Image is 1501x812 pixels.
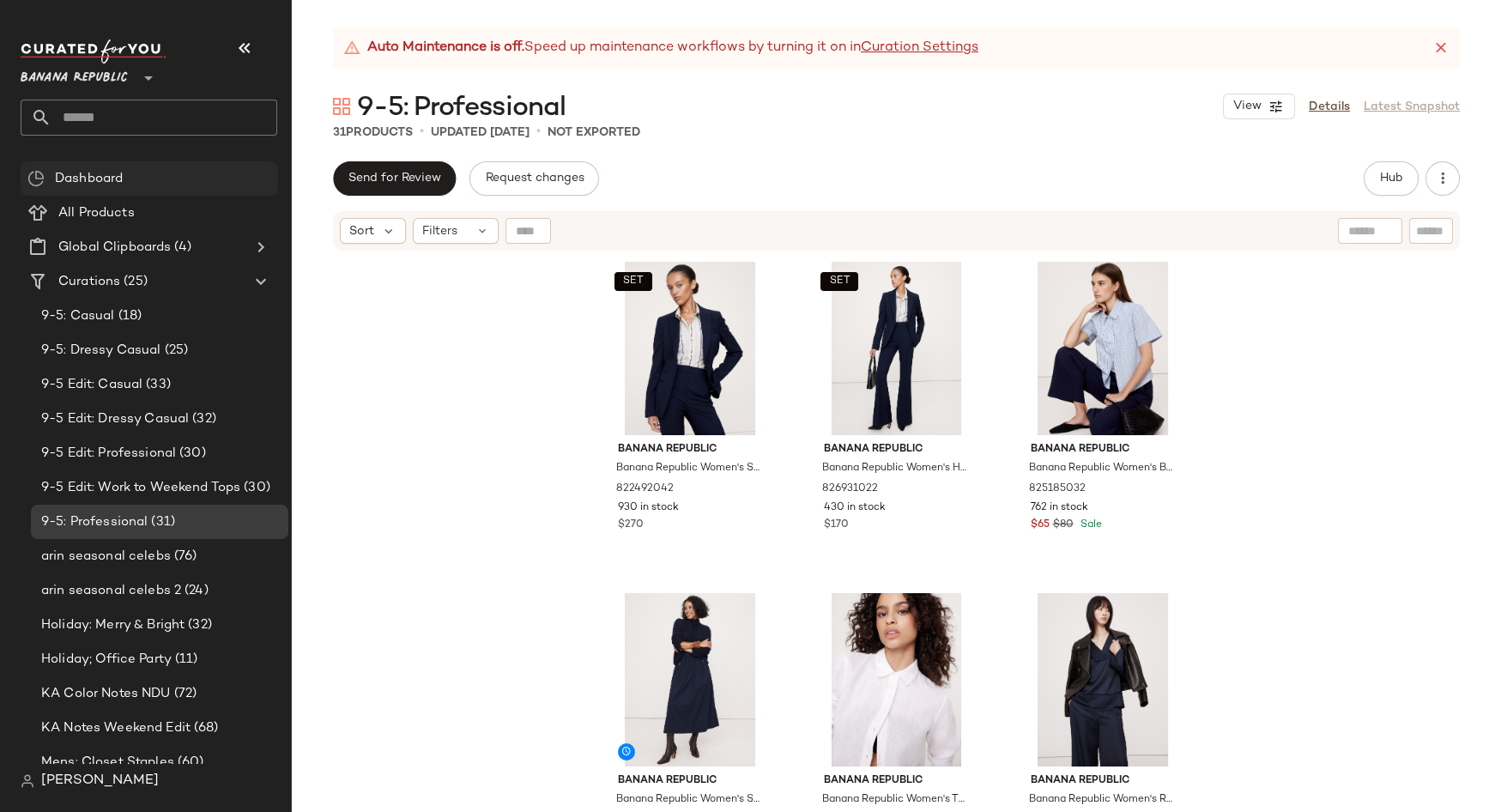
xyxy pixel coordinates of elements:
span: Mens: Closet Staples [41,753,174,773]
span: $270 [618,518,644,533]
span: View [1232,100,1262,113]
span: 930 in stock [618,500,679,516]
span: arin seasonal celebs [41,547,171,567]
span: 9-5: Professional [357,91,566,125]
span: Holiday; Office Party [41,650,172,670]
strong: Auto Maintenance is off. [367,38,524,58]
img: cn60636175.jpg [604,593,777,767]
span: Send for Review [348,172,441,185]
button: View [1223,94,1295,119]
button: SET [614,272,652,291]
span: 9-5: Professional [41,512,148,532]
span: (25) [161,341,189,361]
span: (31) [148,512,175,532]
span: Holiday: Merry & Bright [41,615,185,635]
span: Banana Republic Women's The Everyday Linen Shirt White Size XS [822,792,967,808]
span: SET [622,276,644,288]
span: (30) [176,444,206,464]
a: Details [1309,98,1350,116]
span: Banana Republic [824,773,969,789]
span: (76) [171,547,197,567]
img: cn57993352.jpg [810,593,983,767]
button: Hub [1364,161,1419,196]
span: Sort [349,222,374,240]
p: updated [DATE] [431,124,530,142]
span: 31 [333,126,346,139]
img: cfy_white_logo.C9jOOHJF.svg [21,39,166,64]
span: Filters [422,222,457,240]
span: arin seasonal celebs 2 [41,581,181,601]
span: Banana Republic [1031,773,1176,789]
span: Banana Republic Women's High-Rise Flare Italian Wool Pant Navy Blue Size 2 Regular [822,461,967,476]
span: Banana Republic [824,442,969,458]
span: Banana Republic [1031,442,1176,458]
span: 825185032 [1029,482,1086,497]
span: Banana Republic Women's Boxy Cotton Poplin Short-Sleeve Shirt Light Blue Stripe Size XXL [1029,461,1174,476]
button: Send for Review [333,161,456,196]
span: (30) [240,478,270,498]
div: Products [333,124,413,142]
button: SET [820,272,858,291]
span: $80 [1053,518,1074,533]
span: (24) [181,581,209,601]
span: Hub [1379,172,1403,185]
span: • [536,122,541,142]
span: (32) [185,615,212,635]
span: Banana Republic [618,773,763,789]
button: Request changes [469,161,598,196]
span: 9-5 Edit: Work to Weekend Tops [41,478,240,498]
span: (11) [172,650,198,670]
span: Banana Republic Women's Relaxed Satin V-Neck Top Navy Blue Size S [1029,792,1174,808]
span: (72) [171,684,197,704]
img: cn59707499.jpg [1017,262,1189,435]
span: [PERSON_NAME] [41,771,159,791]
span: 822492042 [616,482,674,497]
span: 9-5: Dressy Casual [41,341,161,361]
span: (68) [191,718,219,738]
a: Curation Settings [861,38,978,58]
span: Sale [1077,519,1102,530]
span: KA Notes Weekend Edit [41,718,191,738]
span: Banana Republic [618,442,763,458]
img: svg%3e [333,98,350,115]
p: Not Exported [548,124,640,142]
span: $170 [824,518,849,533]
span: 9-5: Casual [41,306,115,326]
img: cn60437433.jpg [810,262,983,435]
span: (18) [115,306,142,326]
span: 826931022 [822,482,878,497]
span: Banana Republic Women's Slim Italian Wool Blazer Navy Blue Size 2 [616,461,761,476]
span: (33) [142,375,171,395]
span: 430 in stock [824,500,886,516]
span: Banana Republic [21,58,128,89]
span: SET [828,276,850,288]
img: svg%3e [27,170,45,187]
span: All Products [58,203,135,223]
img: cn57427821.jpg [1017,593,1189,767]
span: Curations [58,272,120,292]
span: 9-5 Edit: Dressy Casual [41,409,189,429]
span: Global Clipboards [58,238,171,258]
span: KA Color Notes NDU [41,684,171,704]
span: 9-5 Edit: Casual [41,375,142,395]
span: (4) [171,238,191,258]
span: Dashboard [55,169,123,189]
span: • [420,122,424,142]
span: Banana Republic Women's Stretch-Cotton Utility Midi Skirt Navy Blue Size XL [616,792,761,808]
span: 9-5 Edit: Professional [41,444,176,464]
span: Request changes [484,172,584,185]
span: (60) [174,753,204,773]
img: cn60437230.jpg [604,262,777,435]
img: svg%3e [21,774,34,788]
span: $65 [1031,518,1050,533]
span: 762 in stock [1031,500,1088,516]
div: Speed up maintenance workflows by turning it on in [343,38,978,58]
span: (32) [189,409,216,429]
span: (25) [120,272,148,292]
